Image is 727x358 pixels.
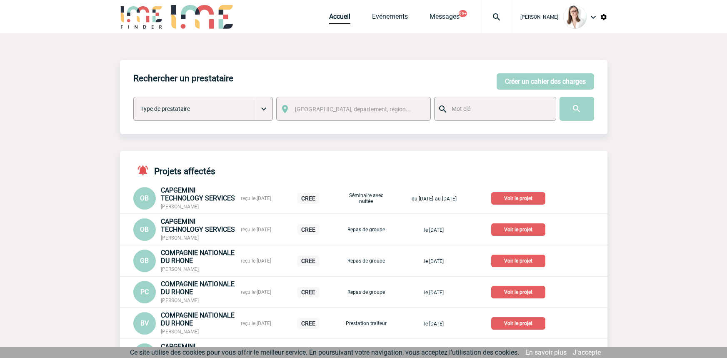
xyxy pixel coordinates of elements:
span: PC [140,288,149,296]
p: CREE [297,224,320,235]
span: COMPAGNIE NATIONALE DU RHONE [161,249,235,265]
span: le [DATE] [424,227,444,233]
p: Repas de groupe [345,227,387,233]
span: [PERSON_NAME] [161,298,199,303]
span: CAPGEMINI TECHNOLOGY SERVICES [161,218,235,233]
p: Repas de groupe [345,289,387,295]
a: Voir le projet [491,288,549,295]
span: [PERSON_NAME] [161,204,199,210]
span: reçu le [DATE] [241,320,271,326]
p: Voir le projet [491,223,545,236]
span: CAPGEMINI TECHNOLOGY SERVICES [161,186,235,202]
p: CREE [297,318,320,329]
p: CREE [297,287,320,298]
a: Voir le projet [491,256,549,264]
a: Voir le projet [491,319,549,327]
span: BV [140,319,149,327]
img: 122719-0.jpg [563,5,587,29]
span: reçu le [DATE] [241,227,271,233]
input: Submit [560,97,594,121]
span: reçu le [DATE] [241,195,271,201]
h4: Projets affectés [133,164,215,176]
p: Voir le projet [491,286,545,298]
a: En savoir plus [525,348,567,356]
span: [GEOGRAPHIC_DATA], département, région... [295,106,411,113]
span: reçu le [DATE] [241,258,271,264]
p: Repas de groupe [345,258,387,264]
span: OB [140,194,149,202]
a: Voir le projet [491,194,549,202]
a: J'accepte [573,348,601,356]
img: notifications-active-24-px-r.png [137,164,154,176]
h4: Rechercher un prestataire [133,73,233,83]
img: IME-Finder [120,5,163,29]
a: Accueil [329,13,350,24]
span: le [DATE] [424,258,444,264]
span: [PERSON_NAME] [520,14,558,20]
input: Mot clé [450,103,548,114]
a: Voir le projet [491,225,549,233]
span: Ce site utilise des cookies pour vous offrir le meilleur service. En poursuivant votre navigation... [130,348,519,356]
span: au [DATE] [435,196,457,202]
a: Messages [430,13,460,24]
span: reçu le [DATE] [241,289,271,295]
span: COMPAGNIE NATIONALE DU RHONE [161,311,235,327]
p: Voir le projet [491,255,545,267]
span: le [DATE] [424,321,444,327]
p: Voir le projet [491,192,545,205]
p: CREE [297,193,320,204]
p: CREE [297,255,320,266]
span: OB [140,225,149,233]
p: Séminaire avec nuitée [345,193,387,204]
span: GB [140,257,149,265]
span: du [DATE] [412,196,433,202]
span: [PERSON_NAME] [161,266,199,272]
span: le [DATE] [424,290,444,295]
span: [PERSON_NAME] [161,329,199,335]
button: 99+ [459,10,467,17]
p: Prestation traiteur [345,320,387,326]
span: COMPAGNIE NATIONALE DU RHONE [161,280,235,296]
span: [PERSON_NAME] [161,235,199,241]
a: Evénements [372,13,408,24]
p: Voir le projet [491,317,545,330]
